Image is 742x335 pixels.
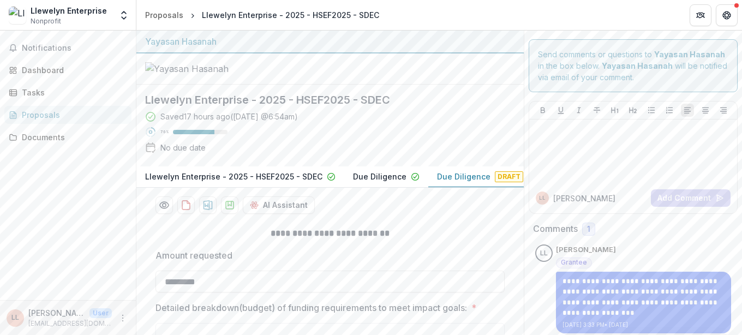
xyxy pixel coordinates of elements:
[31,16,61,26] span: Nonprofit
[145,35,515,48] div: Yayasan Hasanah
[654,50,725,59] strong: Yayasan Hasanah
[540,250,548,257] div: Llewelyn Lipi
[681,104,694,117] button: Align Left
[572,104,585,117] button: Italicize
[155,196,173,214] button: Preview 0f5db970-38ed-40f1-a57a-780d9b39d9ae-2.pdf
[221,196,238,214] button: download-proposal
[690,4,711,26] button: Partners
[536,104,549,117] button: Bold
[590,104,603,117] button: Strike
[160,142,206,153] div: No due date
[608,104,621,117] button: Heading 1
[89,308,112,318] p: User
[716,4,738,26] button: Get Help
[155,301,467,314] p: Detailed breakdown(budget) of funding requirements to meet impact goals:
[31,5,107,16] div: Llewelyn Enterprise
[160,128,169,136] p: 76 %
[116,312,129,325] button: More
[651,189,731,207] button: Add Comment
[663,104,676,117] button: Ordered List
[533,224,578,234] h2: Comments
[199,196,217,214] button: download-proposal
[141,7,384,23] nav: breadcrumb
[563,321,725,329] p: [DATE] 3:33 PM • [DATE]
[145,171,322,182] p: Llewelyn Enterprise - 2025 - HSEF2025 - SDEC
[28,307,85,319] p: [PERSON_NAME]
[587,225,590,234] span: 1
[561,259,587,266] span: Grantee
[145,93,498,106] h2: Llewelyn Enterprise - 2025 - HSEF2025 - SDEC
[4,106,131,124] a: Proposals
[243,196,315,214] button: AI Assistant
[22,87,123,98] div: Tasks
[145,62,254,75] img: Yayasan Hasanah
[539,195,546,201] div: Llewelyn Lipi
[717,104,730,117] button: Align Right
[4,83,131,101] a: Tasks
[626,104,639,117] button: Heading 2
[495,171,523,182] span: Draft
[553,193,615,204] p: [PERSON_NAME]
[160,111,298,122] div: Saved 17 hours ago ( [DATE] @ 6:54am )
[437,171,490,182] p: Due Diligence
[177,196,195,214] button: download-proposal
[554,104,567,117] button: Underline
[145,9,183,21] div: Proposals
[602,61,673,70] strong: Yayasan Hasanah
[353,171,406,182] p: Due Diligence
[22,131,123,143] div: Documents
[645,104,658,117] button: Bullet List
[699,104,712,117] button: Align Center
[22,44,127,53] span: Notifications
[529,39,738,92] div: Send comments or questions to in the box below. will be notified via email of your comment.
[4,128,131,146] a: Documents
[155,249,232,262] p: Amount requested
[556,244,616,255] p: [PERSON_NAME]
[141,7,188,23] a: Proposals
[116,4,131,26] button: Open entity switcher
[4,39,131,57] button: Notifications
[4,61,131,79] a: Dashboard
[202,9,379,21] div: Llewelyn Enterprise - 2025 - HSEF2025 - SDEC
[9,7,26,24] img: Llewelyn Enterprise
[22,64,123,76] div: Dashboard
[28,319,112,328] p: [EMAIL_ADDRESS][DOMAIN_NAME]
[22,109,123,121] div: Proposals
[11,314,19,321] div: Llewelyn Lipi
